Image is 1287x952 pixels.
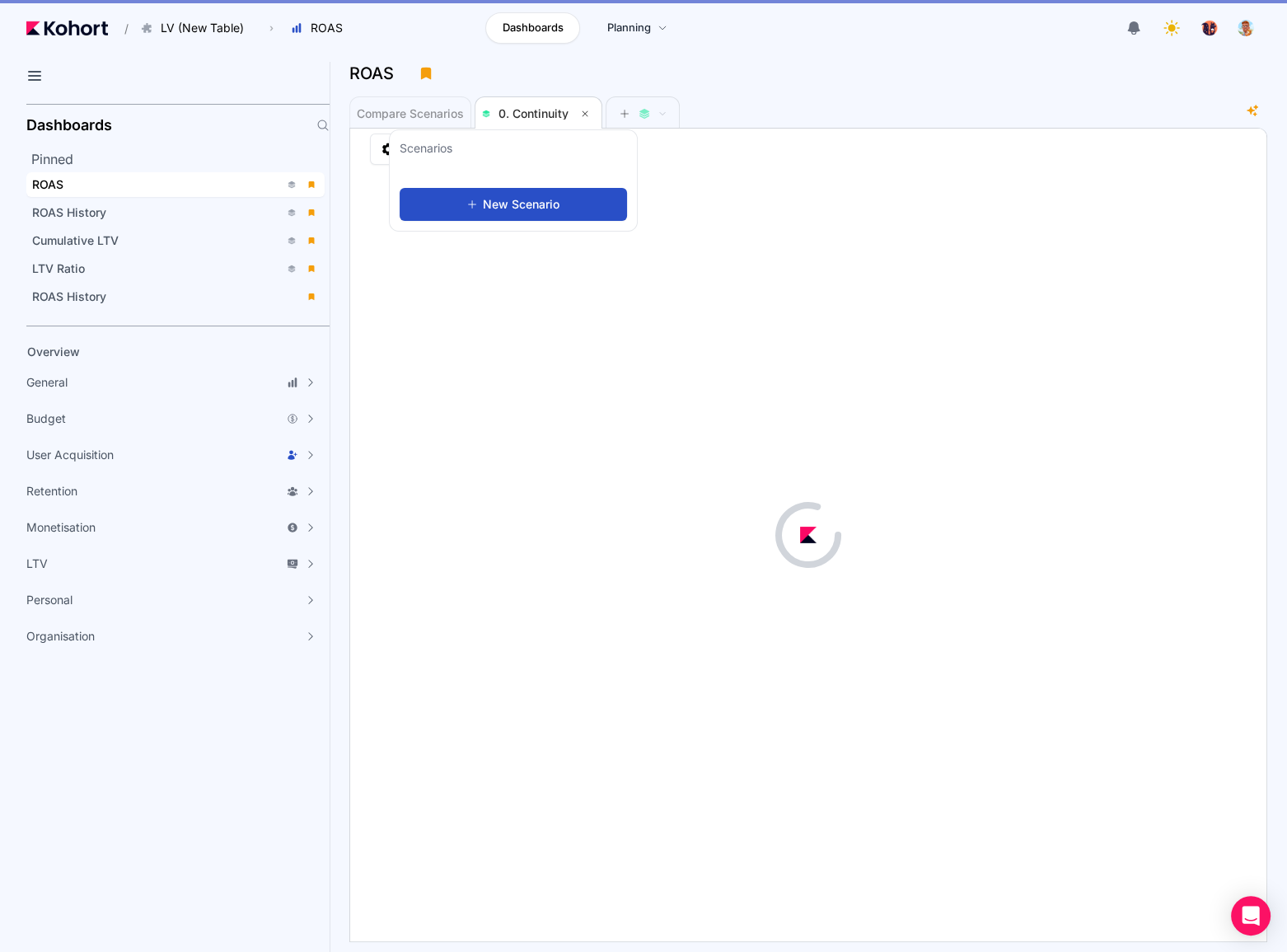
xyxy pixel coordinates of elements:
[132,14,261,42] button: LV (New Table)
[26,447,114,463] span: User Acquisition
[21,340,302,364] a: Overview
[32,261,85,275] span: LTV Ratio
[485,12,580,44] a: Dashboards
[26,519,96,536] span: Monetisation
[32,289,106,303] span: ROAS History
[26,256,325,281] a: LTV Ratio
[32,233,119,247] span: Cumulative LTV
[26,410,66,427] span: Budget
[483,196,559,213] span: New Scenario
[266,21,277,35] span: ›
[26,374,68,391] span: General
[400,188,627,221] button: New Scenario
[607,20,651,36] span: Planning
[27,345,80,359] span: Overview
[357,108,464,120] span: Compare Scenarios
[32,205,106,219] span: ROAS History
[26,556,48,572] span: LTV
[161,20,244,36] span: LV (New Table)
[502,20,563,36] span: Dashboards
[26,628,95,645] span: Organisation
[111,20,129,37] span: /
[282,14,360,42] button: ROAS
[1201,20,1218,36] img: logo_TreesPlease_20230726120307121221.png
[498,106,569,120] span: 0. Continuity
[26,172,325,197] a: ROAS
[26,118,112,133] h2: Dashboards
[26,228,325,253] a: Cumulative LTV
[26,592,73,608] span: Personal
[31,149,330,169] h2: Pinned
[26,21,108,35] img: Kohort logo
[349,65,404,82] h3: ROAS
[32,177,63,191] span: ROAS
[26,200,325,225] a: ROAS History
[311,20,343,36] span: ROAS
[26,483,77,499] span: Retention
[590,12,685,44] a: Planning
[1231,896,1271,936] div: Open Intercom Messenger
[26,284,325,309] a: ROAS History
[370,134,502,165] a: Manage Scenario
[400,140,452,160] h3: Scenarios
